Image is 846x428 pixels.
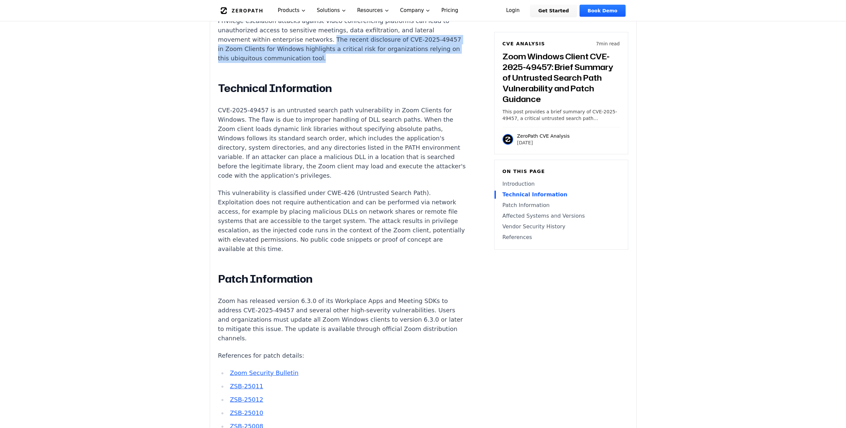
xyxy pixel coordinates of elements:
[580,5,625,17] a: Book Demo
[530,5,577,17] a: Get Started
[503,51,620,104] h3: Zoom Windows Client CVE-2025-49457: Brief Summary of Untrusted Search Path Vulnerability and Patc...
[230,396,263,403] a: ZSB-25012
[503,191,620,199] a: Technical Information
[503,212,620,220] a: Affected Systems and Versions
[596,40,620,47] p: 7 min read
[218,16,466,63] p: Privilege escalation attacks against video conferencing platforms can lead to unauthorized access...
[218,188,466,254] p: This vulnerability is classified under CWE-426 (Untrusted Search Path). Exploitation does not req...
[503,201,620,209] a: Patch Information
[498,5,528,17] a: Login
[218,351,466,360] p: References for patch details:
[503,233,620,241] a: References
[503,223,620,231] a: Vendor Security History
[218,106,466,180] p: CVE-2025-49457 is an untrusted search path vulnerability in Zoom Clients for Windows. The flaw is...
[503,134,513,145] img: ZeroPath CVE Analysis
[517,139,570,146] p: [DATE]
[503,180,620,188] a: Introduction
[218,272,466,286] h2: Patch Information
[503,40,545,47] h6: CVE Analysis
[517,133,570,139] p: ZeroPath CVE Analysis
[503,108,620,122] p: This post provides a brief summary of CVE-2025-49457, a critical untrusted search path vulnerabil...
[230,383,263,390] a: ZSB-25011
[503,168,620,175] h6: On this page
[230,409,263,416] a: ZSB-25010
[218,82,466,95] h2: Technical Information
[230,369,298,376] a: Zoom Security Bulletin
[218,296,466,343] p: Zoom has released version 6.3.0 of its Workplace Apps and Meeting SDKs to address CVE-2025-49457 ...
